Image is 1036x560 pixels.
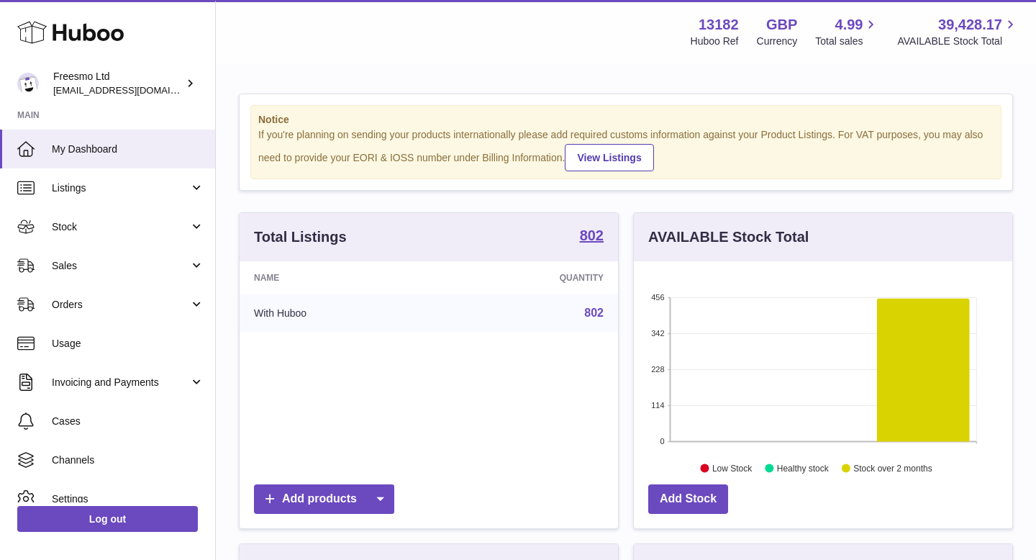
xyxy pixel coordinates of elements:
span: My Dashboard [52,143,204,156]
a: View Listings [565,144,653,171]
th: Quantity [439,261,618,294]
div: Freesmo Ltd [53,70,183,97]
span: Usage [52,337,204,351]
text: 342 [651,329,664,338]
a: Log out [17,506,198,532]
strong: 802 [580,228,604,243]
h3: AVAILABLE Stock Total [648,227,809,247]
span: 39,428.17 [938,15,1002,35]
text: Low Stock [712,463,753,473]
span: Invoicing and Payments [52,376,189,389]
span: Settings [52,492,204,506]
a: 4.99 Total sales [815,15,879,48]
text: Healthy stock [777,463,830,473]
span: Cases [52,415,204,428]
span: Total sales [815,35,879,48]
div: Currency [757,35,798,48]
span: AVAILABLE Stock Total [897,35,1019,48]
span: 4.99 [835,15,863,35]
img: georgi.keckarovski@creativedock.com [17,73,39,94]
strong: 13182 [699,15,739,35]
span: [EMAIL_ADDRESS][DOMAIN_NAME] [53,84,212,96]
td: With Huboo [240,294,439,332]
span: Stock [52,220,189,234]
th: Name [240,261,439,294]
strong: Notice [258,113,994,127]
a: 39,428.17 AVAILABLE Stock Total [897,15,1019,48]
span: Channels [52,453,204,467]
div: Huboo Ref [691,35,739,48]
text: 114 [651,401,664,410]
text: 456 [651,293,664,302]
span: Orders [52,298,189,312]
a: Add products [254,484,394,514]
h3: Total Listings [254,227,347,247]
a: 802 [580,228,604,245]
span: Sales [52,259,189,273]
text: Stock over 2 months [853,463,932,473]
a: Add Stock [648,484,728,514]
text: 228 [651,365,664,374]
span: Listings [52,181,189,195]
strong: GBP [766,15,797,35]
a: 802 [584,307,604,319]
div: If you're planning on sending your products internationally please add required customs informati... [258,128,994,171]
text: 0 [660,437,664,446]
